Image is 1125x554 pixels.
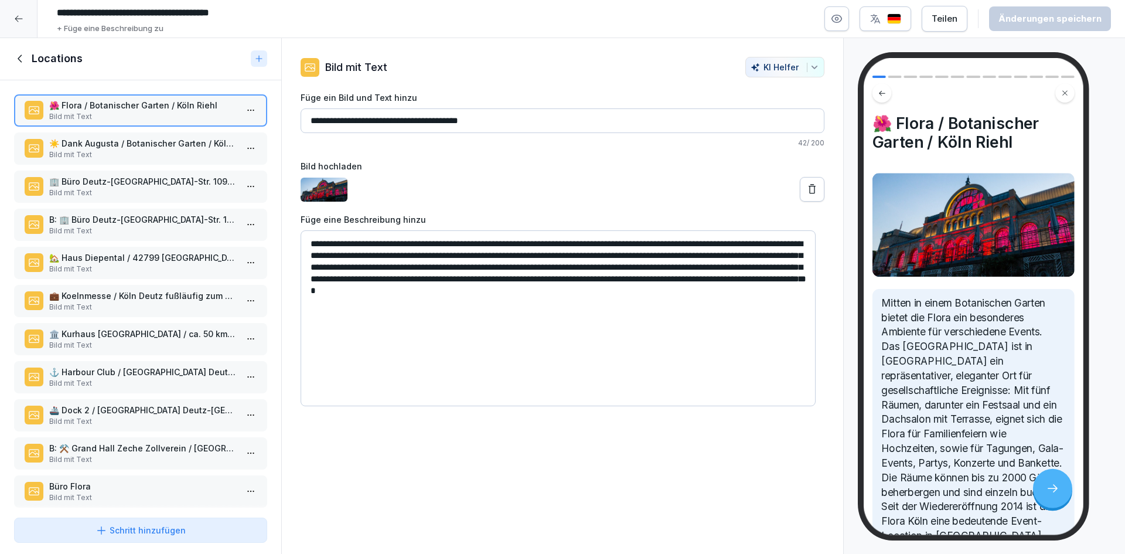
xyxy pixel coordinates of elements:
p: Bild mit Text [49,340,237,351]
p: 42 / 200 [301,138,824,148]
label: Füge ein Bild und Text hinzu [301,91,824,104]
div: ⚓ Harbour Club / [GEOGRAPHIC_DATA] Deutz-[GEOGRAPHIC_DATA] HafenBild mit Text [14,361,267,393]
p: Bild mit Text [325,59,387,75]
p: Bild mit Text [49,111,237,122]
p: 🚢 Dock 2 / [GEOGRAPHIC_DATA] Deutz-[GEOGRAPHIC_DATA] Hafen [49,404,237,416]
p: 💼 Koelnmesse / Köln Deutz fußläufig zum Büro [49,290,237,302]
div: 🌺 Flora / Botanischer Garten / Köln RiehlBild mit Text [14,94,267,127]
p: 🌺 Flora / Botanischer Garten / Köln Riehl [49,99,237,111]
p: Bild mit Text [49,378,237,389]
p: B: 🏢 Büro Deutz-[GEOGRAPHIC_DATA]-Str. 109 [49,213,237,226]
div: 🏛️ Kurhaus [GEOGRAPHIC_DATA] / ca. 50 km südlich von [GEOGRAPHIC_DATA]Bild mit Text [14,323,267,355]
div: KI Helfer [751,62,819,72]
div: B: ⚒️ Grand Hall Zeche Zollverein / [GEOGRAPHIC_DATA] / ca. 80 m nördlich von [GEOGRAPHIC_DATA]Bi... [14,437,267,470]
p: Bild mit Text [49,416,237,427]
div: 🏢 Büro Deutz-[GEOGRAPHIC_DATA]-Str. 109 (Text ändern)Bild mit Text [14,171,267,203]
p: B: ⚒️ Grand Hall Zeche Zollverein / [GEOGRAPHIC_DATA] / ca. 80 m nördlich von [GEOGRAPHIC_DATA] [49,442,237,454]
p: 🏛️ Kurhaus [GEOGRAPHIC_DATA] / ca. 50 km südlich von [GEOGRAPHIC_DATA] [49,328,237,340]
button: Änderungen speichern [989,6,1111,31]
p: Bild mit Text [49,149,237,160]
div: Änderungen speichern [998,12,1102,25]
div: 💼 Koelnmesse / Köln Deutz fußläufig zum BüroBild mit Text [14,285,267,317]
p: ☀️ Dank Augusta / Botanischer Garten / Köln Riehl [49,137,237,149]
label: Bild hochladen [301,160,824,172]
p: Bild mit Text [49,264,237,274]
img: Bild und Text Vorschau [872,173,1075,277]
div: 🚢 Dock 2 / [GEOGRAPHIC_DATA] Deutz-[GEOGRAPHIC_DATA] HafenBild mit Text [14,399,267,431]
p: Bild mit Text [49,454,237,465]
p: Bild mit Text [49,226,237,236]
div: B: 🏢 Büro Deutz-[GEOGRAPHIC_DATA]-Str. 109Bild mit Text [14,209,267,241]
img: nev81x1meparxtntek7r0sx2.png [301,178,347,202]
button: KI Helfer [745,57,824,77]
p: + Füge eine Beschreibung zu [57,23,163,35]
button: Teilen [922,6,967,32]
div: Teilen [932,12,957,25]
p: Mitten in einem Botanischen Garten bietet die Flora ein besonderes Ambiente für verschiedene Even... [881,296,1065,543]
h1: Locations [32,52,83,66]
button: Schritt hinzufügen [14,518,267,543]
p: Bild mit Text [49,302,237,312]
p: Bild mit Text [49,188,237,198]
p: 🏡 Haus Diepental / 42799 [GEOGRAPHIC_DATA] / ca. 25 km nördlich von [GEOGRAPHIC_DATA] [49,251,237,264]
p: Bild mit Text [49,492,237,503]
label: Füge eine Beschreibung hinzu [301,213,824,226]
p: 🏢 Büro Deutz-[GEOGRAPHIC_DATA]-Str. 109 (Text ändern) [49,175,237,188]
img: de.svg [887,13,901,25]
p: ⚓ Harbour Club / [GEOGRAPHIC_DATA] Deutz-[GEOGRAPHIC_DATA] Hafen [49,366,237,378]
div: Schritt hinzufügen [96,524,186,536]
h4: 🌺 Flora / Botanischer Garten / Köln Riehl [872,114,1075,152]
p: Büro Flora [49,480,237,492]
div: 🏡 Haus Diepental / 42799 [GEOGRAPHIC_DATA] / ca. 25 km nördlich von [GEOGRAPHIC_DATA]Bild mit Text [14,247,267,279]
div: ☀️ Dank Augusta / Botanischer Garten / Köln RiehlBild mit Text [14,132,267,165]
div: Büro FloraBild mit Text [14,475,267,508]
